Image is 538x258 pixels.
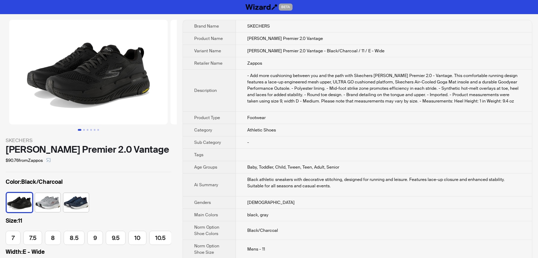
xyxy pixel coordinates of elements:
[63,193,89,212] img: Navy
[194,88,217,93] span: Description
[149,231,172,245] label: available
[87,231,103,245] label: available
[6,248,23,256] span: Width :
[6,178,171,186] label: Black/Charcoal
[64,231,85,245] label: available
[83,129,85,131] button: Go to slide 2
[247,200,295,205] span: [DEMOGRAPHIC_DATA]
[6,178,21,186] span: Color :
[128,231,146,245] label: available
[155,234,166,242] span: 10.5
[194,243,219,255] span: Norm Option Shoe Size
[35,192,60,211] label: available
[194,60,222,66] span: Retailer Name
[279,4,293,11] span: BETA
[70,234,79,242] span: 8.5
[194,23,219,29] span: Brand Name
[194,115,220,121] span: Product Type
[247,127,276,133] span: Athletic Shoes
[12,234,15,242] span: 7
[9,20,168,124] img: Max Cushion Premier 2.0 Vantage Max Cushion Premier 2.0 Vantage - Black/Charcoal / 11 / E - Wide ...
[93,234,97,242] span: 9
[194,140,221,145] span: Sub Category
[87,129,88,131] button: Go to slide 3
[97,129,99,131] button: Go to slide 6
[194,152,203,158] span: Tags
[247,115,266,121] span: Footwear
[63,192,89,211] label: available
[247,212,268,218] span: black, gray
[106,231,126,245] label: available
[23,231,42,245] label: available
[194,127,212,133] span: Category
[194,212,218,218] span: Main Colors
[112,234,120,242] span: 9.5
[6,217,171,225] label: 11
[94,129,96,131] button: Go to slide 5
[194,200,211,205] span: Genders
[247,36,323,41] span: [PERSON_NAME] Premier 2.0 Vantage
[6,144,171,155] div: [PERSON_NAME] Premier 2.0 Vantage
[6,155,171,166] div: $90.76 from Zappos
[247,246,265,252] span: Mens - 11
[45,231,61,245] label: available
[194,164,217,170] span: Age Groups
[134,234,140,242] span: 10
[170,20,329,124] img: Max Cushion Premier 2.0 Vantage Max Cushion Premier 2.0 Vantage - Black/Charcoal / 11 / E - Wide ...
[7,192,32,211] label: available
[247,164,339,170] span: Baby, Toddler, Child, Tween, Teen, Adult, Senior
[247,228,278,233] span: Black/Charcoal
[7,193,32,212] img: Black/Charcoal
[247,72,521,104] div: - Add more cushioning between you and the path with Skechers Max Cushioning Premier 2.0 - Vantage...
[247,176,521,189] div: Black athletic sneakers with decorative stitching, designed for running and leisure. Features lac...
[247,60,262,66] span: Zappos
[6,248,171,256] label: E - Wide
[51,234,55,242] span: 8
[247,48,384,54] span: [PERSON_NAME] Premier 2.0 Vantage - Black/Charcoal / 11 / E - Wide
[29,234,36,242] span: 7.5
[194,224,219,236] span: Norm Option Shoe Colors
[6,217,18,224] span: Size :
[247,140,249,145] span: -
[194,36,223,41] span: Product Name
[78,129,81,131] button: Go to slide 1
[6,136,171,144] div: SKECHERS
[194,182,218,188] span: Ai Summary
[247,23,270,29] span: SKECHERS
[90,129,92,131] button: Go to slide 4
[46,158,51,162] span: select
[194,48,221,54] span: Variant Name
[6,231,21,245] label: available
[35,193,60,212] img: Gray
